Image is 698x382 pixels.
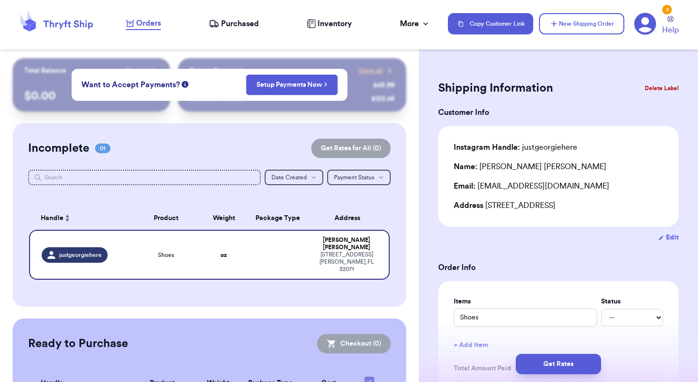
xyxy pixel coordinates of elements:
[454,200,663,211] div: [STREET_ADDRESS]
[658,233,679,242] button: Edit
[63,212,71,224] button: Sort ascending
[450,334,667,356] button: + Add Item
[454,161,606,173] div: [PERSON_NAME] [PERSON_NAME]
[454,143,520,151] span: Instagram Handle:
[327,170,391,185] button: Payment Status
[59,251,102,259] span: justgeorgiehere
[454,142,577,153] div: justgeorgiehere
[24,88,159,104] p: $ 0.00
[28,336,128,351] h2: Ready to Purchase
[28,170,261,185] input: Search
[310,207,390,230] th: Address
[311,139,391,158] button: Get Rates for All (0)
[317,334,391,353] button: Checkout (0)
[126,66,159,76] a: Payout
[245,207,310,230] th: Package Type
[158,251,174,259] span: Shoes
[271,175,307,180] span: Date Created
[28,141,89,156] h2: Incomplete
[662,24,679,36] span: Help
[334,175,374,180] span: Payment Status
[307,18,352,30] a: Inventory
[41,213,63,223] span: Handle
[246,75,338,95] button: Setup Payments Now
[641,78,682,99] button: Delete Label
[221,252,227,258] strong: oz
[265,170,323,185] button: Date Created
[454,163,477,171] span: Name:
[662,5,672,15] div: 3
[454,180,663,192] div: [EMAIL_ADDRESS][DOMAIN_NAME]
[516,354,601,374] button: Get Rates
[317,18,352,30] span: Inventory
[371,94,395,104] div: $ 123.45
[95,143,111,153] span: 01
[634,13,656,35] a: 3
[126,17,161,30] a: Orders
[662,16,679,36] a: Help
[221,18,259,30] span: Purchased
[438,262,679,273] h3: Order Info
[400,18,430,30] div: More
[358,66,383,76] span: View all
[81,79,180,91] span: Want to Accept Payments?
[190,66,243,76] p: Recent Payments
[454,202,483,209] span: Address
[130,207,202,230] th: Product
[438,107,679,118] h3: Customer Info
[316,251,377,273] div: [STREET_ADDRESS] [PERSON_NAME] , FL 32071
[454,182,476,190] span: Email:
[539,13,624,34] button: New Shipping Order
[454,297,597,306] label: Items
[126,66,147,76] span: Payout
[256,80,328,90] a: Setup Payments Now
[438,80,553,96] h2: Shipping Information
[209,18,259,30] a: Purchased
[202,207,245,230] th: Weight
[136,17,161,29] span: Orders
[601,297,663,306] label: Status
[373,80,395,90] div: $ 45.99
[358,66,395,76] a: View all
[316,237,377,251] div: [PERSON_NAME] [PERSON_NAME]
[24,66,66,76] p: Total Balance
[448,13,533,34] button: Copy Customer Link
